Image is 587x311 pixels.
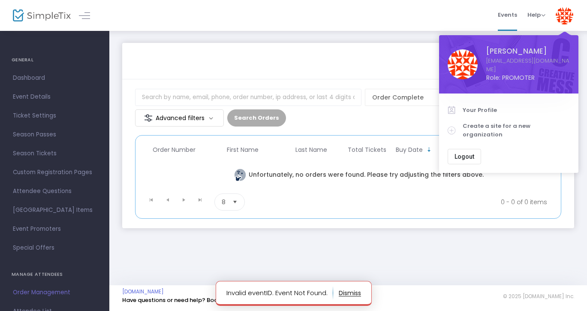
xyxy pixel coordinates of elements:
span: Create a site for a new organization [463,122,570,139]
span: First Name [227,146,259,154]
a: [EMAIL_ADDRESS][DOMAIN_NAME] [486,57,570,73]
img: filter [144,114,153,122]
span: Order Complete [372,93,453,102]
span: Order Management [13,287,96,298]
span: Event Promoters [13,223,96,235]
span: Sortable [426,146,433,153]
th: Total Tickets [346,140,388,160]
h4: MANAGE ATTENDEES [12,266,98,283]
span: Role: PROMOTER [486,73,570,82]
span: 8 [222,198,226,206]
span: Logout [455,153,474,160]
a: Your Profile [448,102,570,118]
a: Have questions or need help? Book an onboarding session here [122,296,300,304]
span: © 2025 [DOMAIN_NAME] Inc. [503,293,574,300]
div: Data table [140,140,557,190]
span: Help [527,11,545,19]
button: Select [229,194,241,210]
span: Season Tickets [13,148,96,159]
span: Order Number [153,146,196,154]
input: Search by name, email, phone, order number, ip address, or last 4 digits of card [135,89,361,106]
span: Event Details [13,91,96,103]
span: Last Name [295,146,327,154]
span: Buy Date [396,146,423,154]
td: Unfortunately, no orders were found. Please try adjusting the filters above. [140,160,577,190]
span: Attendee Questions [13,186,96,197]
p: Invalid eventID. Event Not Found. [226,286,333,300]
img: face thinking [234,169,247,181]
span: [PERSON_NAME] [486,46,570,57]
m-button: Advanced filters [135,109,224,127]
span: Your Profile [463,106,570,115]
button: Logout [448,149,481,164]
span: Special Offers [13,242,96,254]
span: Ticket Settings [13,110,96,121]
button: dismiss [339,286,361,300]
a: Create a site for a new organization [448,118,570,142]
h4: GENERAL [12,51,98,69]
span: Custom Registration Pages [13,167,96,178]
span: Season Passes [13,129,96,140]
a: [DOMAIN_NAME] [122,288,164,295]
span: Events [498,4,517,26]
span: Dashboard [13,72,96,84]
kendo-pager-info: 0 - 0 of 0 items [330,193,547,211]
span: [GEOGRAPHIC_DATA] Items [13,205,96,216]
